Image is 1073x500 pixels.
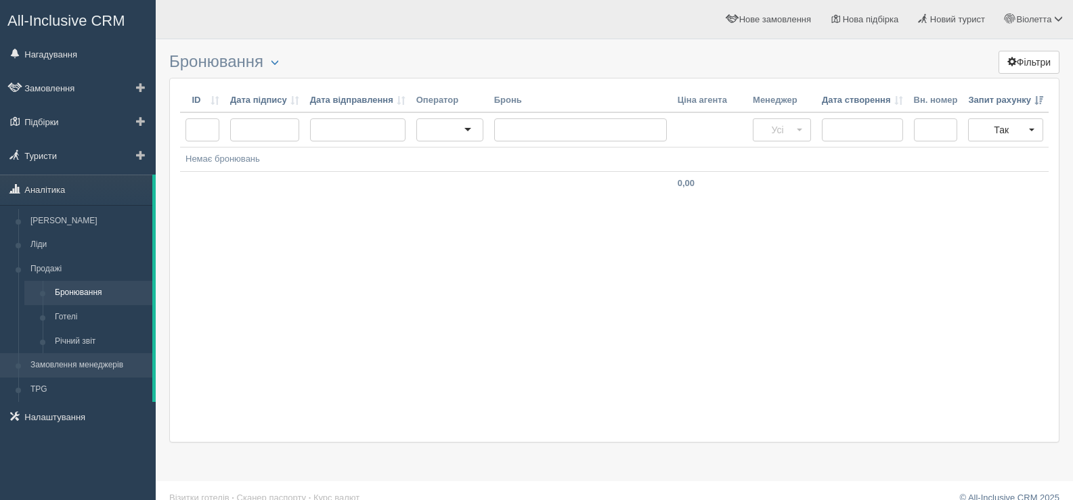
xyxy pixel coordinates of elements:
[672,171,747,195] td: 0,00
[411,89,489,113] th: Оператор
[24,353,152,378] a: Замовлення менеджерів
[747,89,816,113] th: Менеджер
[24,209,152,233] a: [PERSON_NAME]
[185,153,1043,166] div: Немає бронювань
[489,89,672,113] th: Бронь
[7,12,125,29] span: All-Inclusive CRM
[739,14,811,24] span: Нове замовлення
[49,281,152,305] a: Бронювання
[49,329,152,354] a: Річний звіт
[24,378,152,402] a: TPG
[822,94,903,107] a: Дата створення
[977,123,1026,137] span: Так
[230,94,299,107] a: Дата підпису
[843,14,899,24] span: Нова підбірка
[49,305,152,329] a: Готелі
[24,257,152,281] a: Продажі
[1016,14,1051,24] span: Віолетта
[753,118,811,141] button: Усі
[999,51,1059,74] button: Фільтри
[968,118,1043,141] button: Так
[185,94,219,107] a: ID
[908,89,963,113] th: Вн. номер
[762,123,793,137] span: Усі
[968,94,1043,107] a: Запит рахунку
[672,89,747,113] th: Ціна агента
[169,53,1059,71] h3: Бронювання
[1,1,155,38] a: All-Inclusive CRM
[930,14,985,24] span: Новий турист
[24,233,152,257] a: Ліди
[310,94,406,107] a: Дата відправлення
